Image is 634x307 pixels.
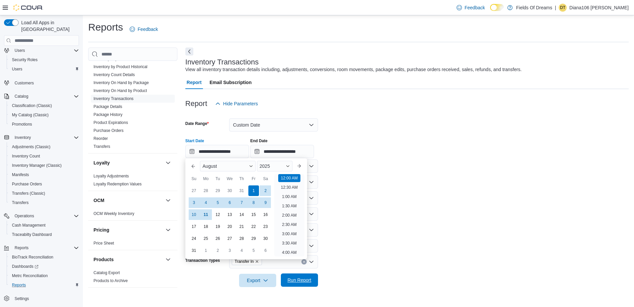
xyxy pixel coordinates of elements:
[201,197,211,208] div: day-4
[7,230,82,239] button: Traceabilty Dashboard
[9,221,48,229] a: Cash Management
[210,76,252,89] span: Email Subscription
[229,118,318,132] button: Custom Date
[12,66,22,72] span: Users
[9,143,53,151] a: Adjustments (Classic)
[287,277,311,283] span: Run Report
[7,280,82,290] button: Reports
[260,185,271,196] div: day-2
[224,197,235,208] div: day-6
[9,56,40,64] a: Security Roles
[94,197,104,204] h3: OCM
[203,163,217,169] span: August
[94,88,147,93] a: Inventory On Hand by Product
[1,243,82,253] button: Reports
[12,282,26,288] span: Reports
[12,92,31,100] button: Catalog
[9,253,56,261] a: BioTrack Reconciliation
[94,104,122,109] a: Package Details
[560,4,565,12] span: DT
[185,121,209,126] label: Date Range
[7,64,82,74] button: Users
[164,196,172,204] button: OCM
[7,101,82,110] button: Classification (Classic)
[12,122,32,127] span: Promotions
[7,142,82,152] button: Adjustments (Classic)
[94,64,148,69] a: Inventory by Product Historical
[94,128,124,133] a: Purchase Orders
[189,197,199,208] div: day-3
[15,135,31,140] span: Inventory
[490,4,504,11] input: Dark Mode
[185,48,193,55] button: Next
[94,270,120,275] a: Catalog Export
[12,172,29,177] span: Manifests
[88,55,177,153] div: Inventory
[88,21,123,34] h1: Reports
[94,241,114,246] span: Price Sheet
[213,221,223,232] div: day-19
[278,174,300,182] li: 12:00 AM
[260,245,271,256] div: day-6
[9,65,79,73] span: Users
[9,221,79,229] span: Cash Management
[94,72,135,77] a: Inventory Count Details
[9,272,50,280] a: Metrc Reconciliation
[94,211,134,216] a: OCM Weekly Inventory
[88,239,177,250] div: Pricing
[279,193,299,201] li: 1:00 AM
[187,76,202,89] span: Report
[185,66,522,73] div: View all inventory transaction details including, adjustments, conversions, room movements, packa...
[9,272,79,280] span: Metrc Reconciliation
[88,172,177,191] div: Loyalty
[7,271,82,280] button: Metrc Reconciliation
[224,173,235,184] div: We
[260,197,271,208] div: day-9
[274,174,304,256] ul: Time
[309,195,314,201] button: Open list of options
[232,258,262,265] span: Transfer In
[309,243,314,249] button: Open list of options
[1,92,82,101] button: Catalog
[9,231,79,239] span: Traceabilty Dashboard
[255,259,259,263] button: Remove Transfer In from selection in this group
[9,180,79,188] span: Purchase Orders
[9,262,79,270] span: Dashboards
[260,209,271,220] div: day-16
[201,209,211,220] div: day-11
[9,102,55,110] a: Classification (Classic)
[279,249,299,256] li: 4:00 AM
[236,185,247,196] div: day-31
[9,152,79,160] span: Inventory Count
[12,264,38,269] span: Dashboards
[189,173,199,184] div: Su
[94,227,109,233] h3: Pricing
[94,278,128,283] span: Products to Archive
[278,183,300,191] li: 12:30 AM
[279,239,299,247] li: 3:30 AM
[12,255,53,260] span: BioTrack Reconciliation
[88,269,177,287] div: Products
[555,4,556,12] p: |
[9,231,54,239] a: Traceabilty Dashboard
[201,221,211,232] div: day-18
[213,197,223,208] div: day-5
[94,182,142,186] a: Loyalty Redemption Values
[9,120,35,128] a: Promotions
[88,210,177,220] div: OCM
[15,213,34,219] span: Operations
[1,78,82,87] button: Customers
[260,221,271,232] div: day-23
[1,46,82,55] button: Users
[12,191,45,196] span: Transfers (Classic)
[12,112,49,118] span: My Catalog (Classic)
[12,47,28,54] button: Users
[19,19,79,33] span: Load All Apps in [GEOGRAPHIC_DATA]
[248,233,259,244] div: day-29
[279,221,299,229] li: 2:30 AM
[13,4,43,11] img: Cova
[201,233,211,244] div: day-25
